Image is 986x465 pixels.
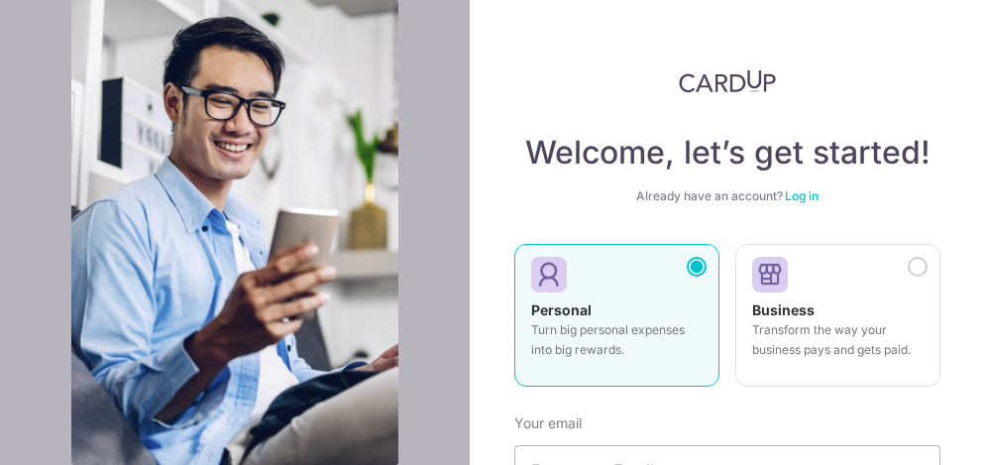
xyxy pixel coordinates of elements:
p: Turn big personal expenses into big rewards. [531,320,703,360]
p: Transform the way your business pays and gets paid. [752,320,924,360]
a: Personal Turn big personal expenses into big rewards. [514,244,719,399]
div: Already have an account? [514,188,940,204]
h4: Welcome, let’s get started! [514,133,940,173]
strong: Personal [531,301,592,318]
a: Business Transform the way your business pays and gets paid. [735,244,940,399]
img: CardUp Logo [679,69,776,93]
strong: Business [752,301,815,318]
label: Your email [514,413,582,433]
a: Log in [785,188,819,203]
